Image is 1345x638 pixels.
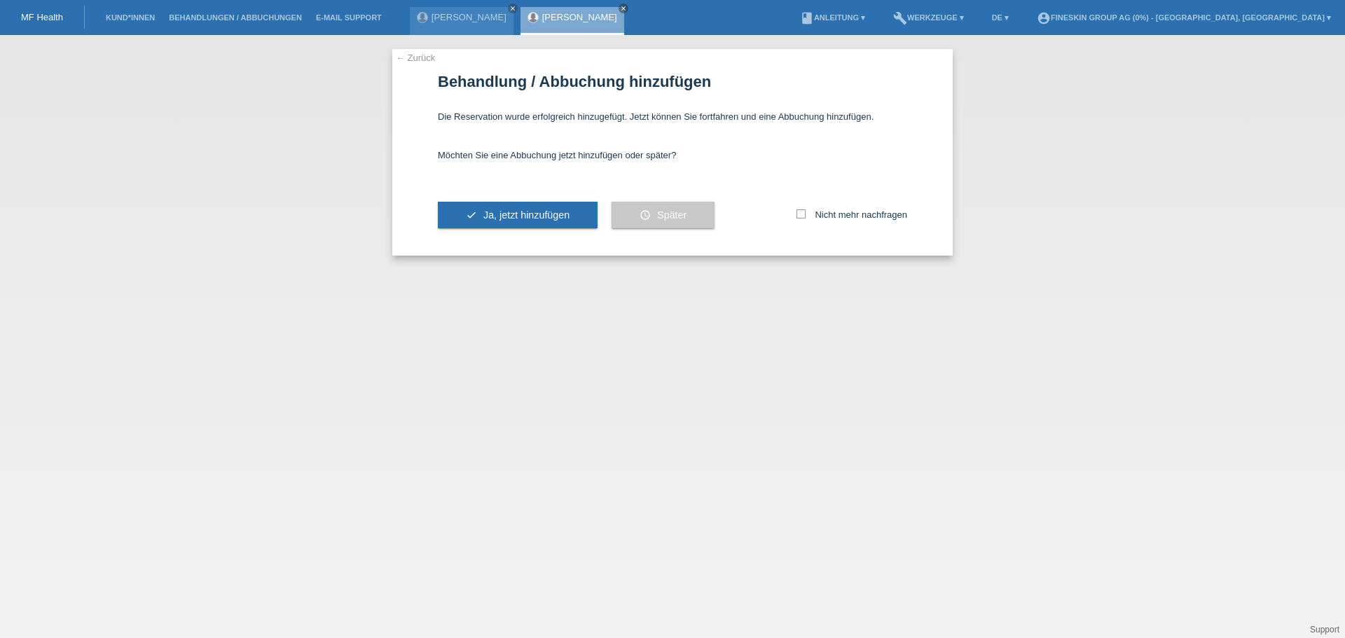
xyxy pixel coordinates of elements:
span: Ja, jetzt hinzufügen [483,209,570,221]
button: check Ja, jetzt hinzufügen [438,202,598,228]
i: close [509,5,516,12]
span: Später [657,209,687,221]
a: bookAnleitung ▾ [793,13,872,22]
i: account_circle [1037,11,1051,25]
a: [PERSON_NAME] [432,12,506,22]
div: Möchten Sie eine Abbuchung jetzt hinzufügen oder später? [438,136,907,174]
button: schedule Später [612,202,715,228]
i: close [620,5,627,12]
a: MF Health [21,12,63,22]
a: Kund*innen [99,13,162,22]
a: close [508,4,518,13]
a: buildWerkzeuge ▾ [886,13,971,22]
a: ← Zurück [396,53,435,63]
i: check [466,209,477,221]
i: build [893,11,907,25]
a: [PERSON_NAME] [542,12,617,22]
div: Die Reservation wurde erfolgreich hinzugefügt. Jetzt können Sie fortfahren und eine Abbuchung hin... [438,97,907,136]
label: Nicht mehr nachfragen [796,209,907,220]
i: book [800,11,814,25]
a: Support [1310,625,1339,634]
i: schedule [640,209,651,221]
h1: Behandlung / Abbuchung hinzufügen [438,73,907,90]
a: close [619,4,628,13]
a: account_circleFineSkin Group AG (0%) - [GEOGRAPHIC_DATA], [GEOGRAPHIC_DATA] ▾ [1030,13,1338,22]
a: DE ▾ [985,13,1016,22]
a: E-Mail Support [309,13,389,22]
a: Behandlungen / Abbuchungen [162,13,309,22]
